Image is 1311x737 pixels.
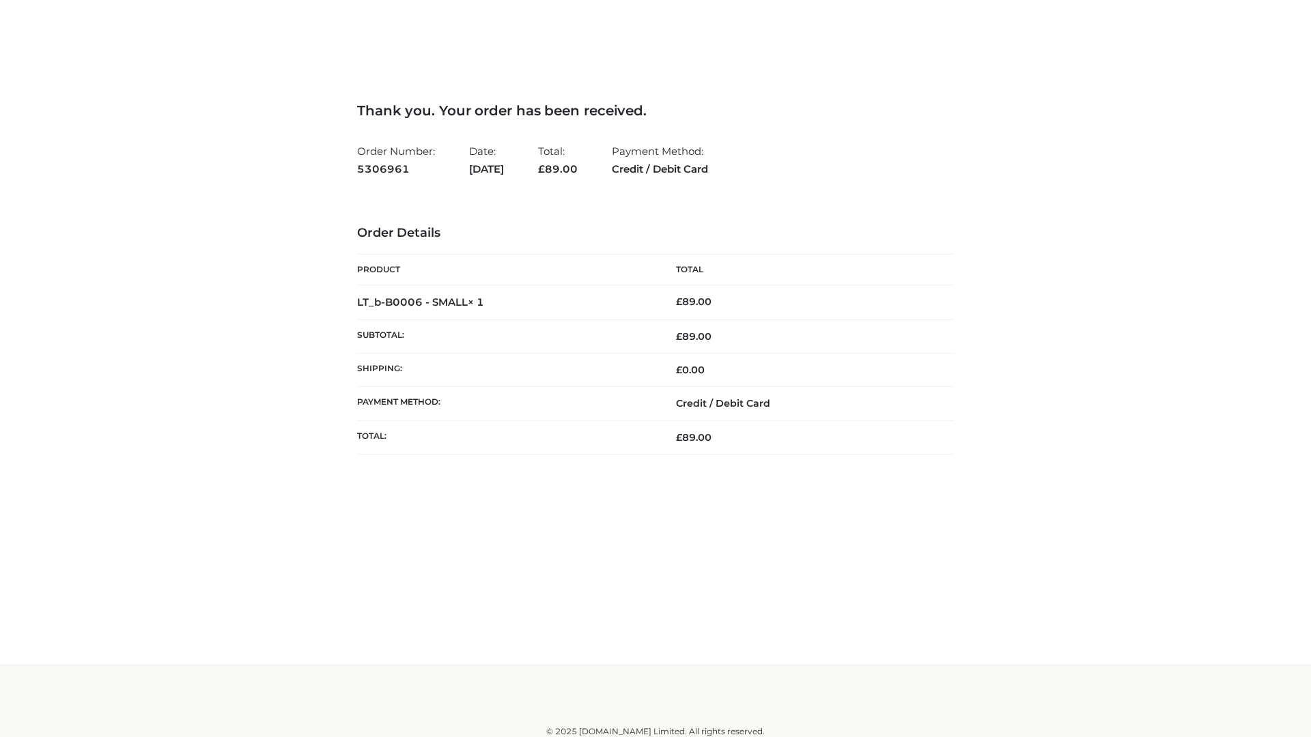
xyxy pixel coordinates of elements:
span: £ [676,330,682,343]
bdi: 0.00 [676,364,705,376]
li: Order Number: [357,139,435,181]
th: Subtotal: [357,319,655,353]
th: Payment method: [357,387,655,420]
span: 89.00 [538,162,578,175]
span: 89.00 [676,330,711,343]
li: Payment Method: [612,139,708,181]
span: 89.00 [676,431,711,444]
strong: × 1 [468,295,484,308]
span: £ [676,295,682,308]
li: Total: [538,139,578,181]
strong: Credit / Debit Card [612,160,708,178]
strong: 5306961 [357,160,435,178]
span: £ [676,431,682,444]
strong: LT_b-B0006 - SMALL [357,295,484,308]
h3: Order Details [357,226,954,241]
strong: [DATE] [469,160,504,178]
span: £ [676,364,682,376]
th: Total [655,255,954,285]
th: Total: [357,420,655,454]
td: Credit / Debit Card [655,387,954,420]
span: £ [538,162,545,175]
li: Date: [469,139,504,181]
h3: Thank you. Your order has been received. [357,102,954,119]
th: Product [357,255,655,285]
bdi: 89.00 [676,295,711,308]
th: Shipping: [357,353,655,387]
